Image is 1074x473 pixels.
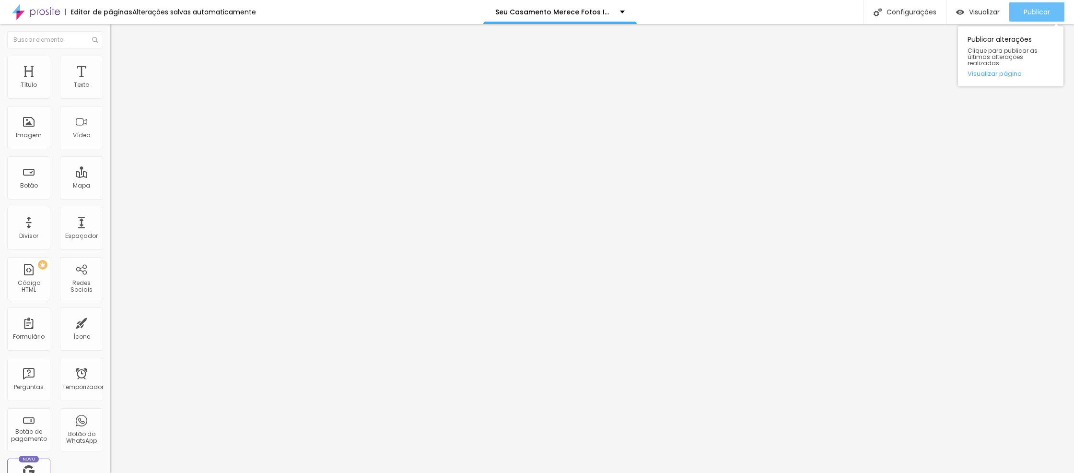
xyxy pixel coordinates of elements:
[70,7,132,17] font: Editor de páginas
[13,332,45,341] font: Formulário
[66,430,97,445] font: Botão do WhatsApp
[968,71,1054,77] a: Visualizar página
[968,35,1032,44] font: Publicar alterações
[19,232,38,240] font: Divisor
[968,47,1038,67] font: Clique para publicar as últimas alterações realizadas
[956,8,964,16] img: view-1.svg
[73,181,90,189] font: Mapa
[73,131,90,139] font: Vídeo
[7,31,103,48] input: Buscar elemento
[1024,7,1050,17] font: Publicar
[495,7,635,17] font: Seu Casamento Merece Fotos INCRÍVEIS
[74,81,89,89] font: Texto
[11,427,47,442] font: Botão de pagamento
[16,131,42,139] font: Imagem
[62,383,104,391] font: Temporizador
[968,69,1022,78] font: Visualizar página
[887,7,936,17] font: Configurações
[132,7,256,17] font: Alterações salvas automaticamente
[92,37,98,43] img: Ícone
[21,81,37,89] font: Título
[65,232,98,240] font: Espaçador
[18,279,40,294] font: Código HTML
[14,383,44,391] font: Perguntas
[70,279,93,294] font: Redes Sociais
[23,456,35,462] font: Novo
[110,24,1074,473] iframe: Editor
[946,2,1009,22] button: Visualizar
[969,7,1000,17] font: Visualizar
[874,8,882,16] img: Ícone
[20,181,38,189] font: Botão
[1009,2,1064,22] button: Publicar
[73,332,90,341] font: Ícone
